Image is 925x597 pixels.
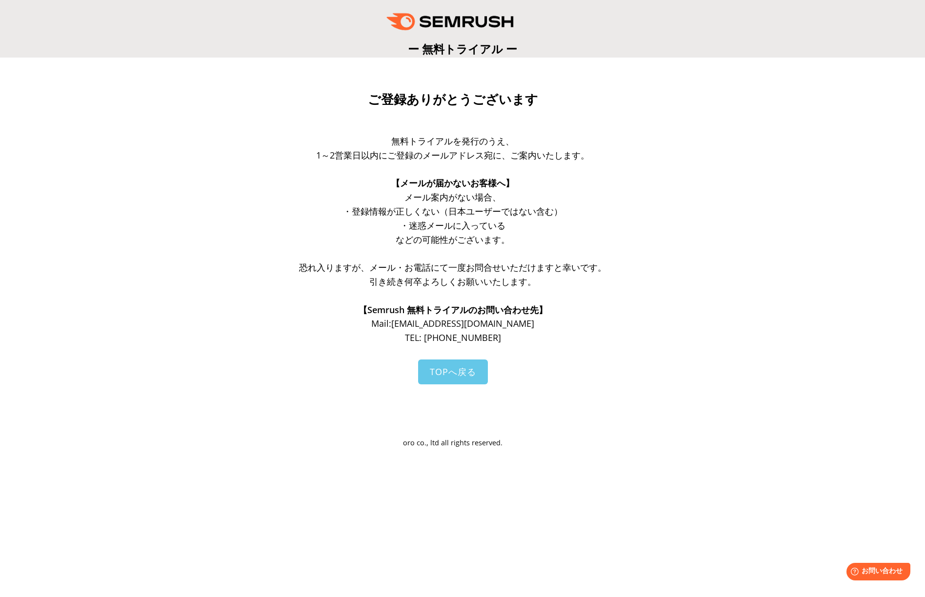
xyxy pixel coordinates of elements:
span: 【メールが届かないお客様へ】 [391,177,514,189]
span: TOPへ戻る [430,366,476,378]
span: 恐れ入りますが、メール・お電話にて一度お問合せいただけますと幸いです。 [299,261,606,273]
span: 無料トライアルを発行のうえ、 [391,135,514,147]
a: TOPへ戻る [418,359,488,384]
span: TEL: [PHONE_NUMBER] [405,332,501,343]
span: 【Semrush 無料トライアルのお問い合わせ先】 [359,304,547,316]
span: ・登録情報が正しくない（日本ユーザーではない含む） [343,205,563,217]
span: 1～2営業日以内にご登録のメールアドレス宛に、ご案内いたします。 [316,149,589,161]
iframe: Help widget launcher [838,559,914,586]
span: メール案内がない場合、 [404,191,501,203]
span: などの可能性がございます。 [396,234,510,245]
span: oro co., ltd all rights reserved. [403,438,503,447]
span: ご登録ありがとうございます [368,92,538,107]
span: ー 無料トライアル ー [408,41,517,57]
span: 引き続き何卒よろしくお願いいたします。 [369,276,536,287]
span: ・迷惑メールに入っている [400,219,505,231]
span: Mail: [EMAIL_ADDRESS][DOMAIN_NAME] [371,318,534,329]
